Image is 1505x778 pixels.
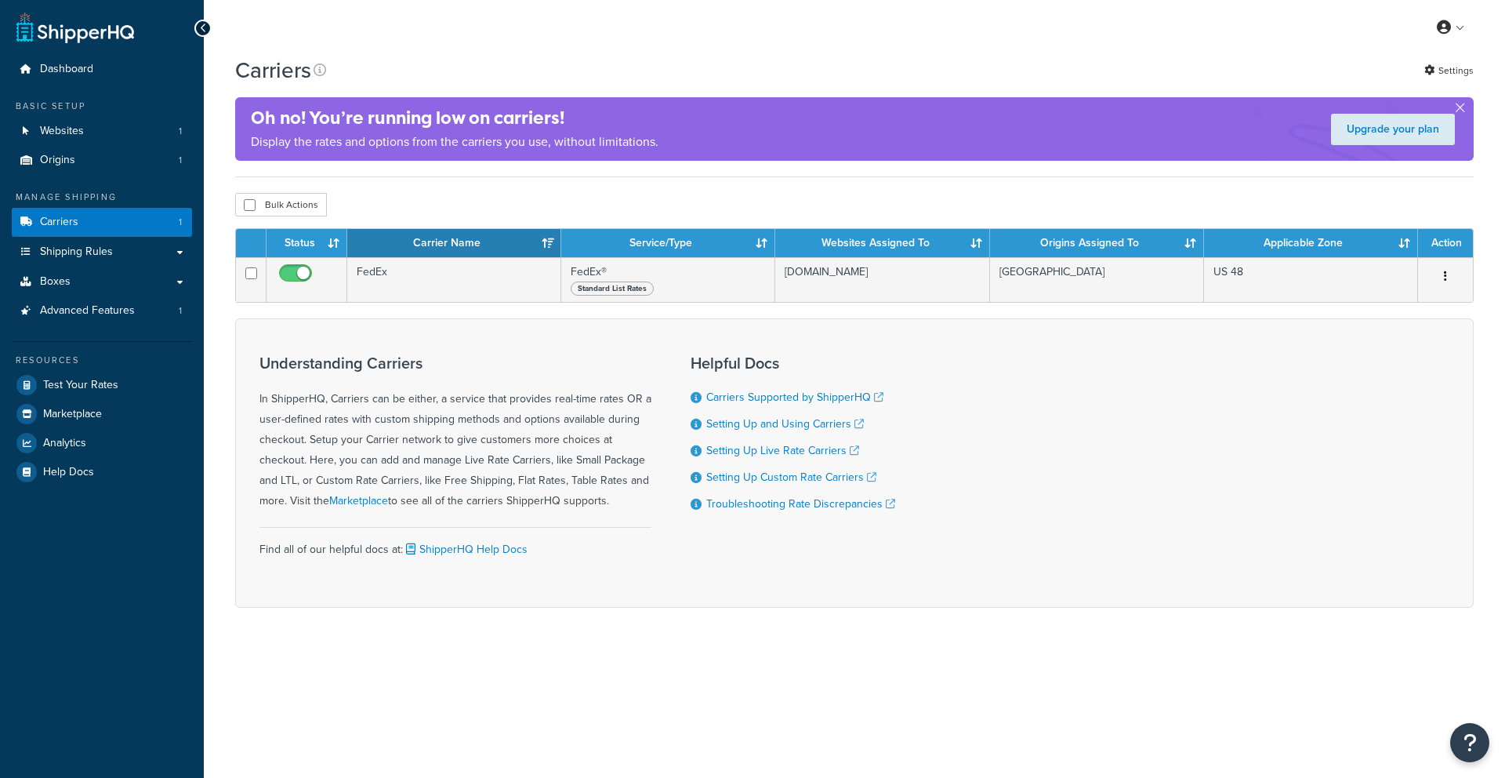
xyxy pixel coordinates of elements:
[775,257,989,302] td: [DOMAIN_NAME]
[1450,723,1489,762] button: Open Resource Center
[179,216,182,229] span: 1
[43,466,94,479] span: Help Docs
[259,354,651,511] div: In ShipperHQ, Carriers can be either, a service that provides real-time rates OR a user-defined r...
[329,493,388,509] a: Marketplace
[403,541,528,558] a: ShipperHQ Help Docs
[40,245,113,259] span: Shipping Rules
[235,55,311,85] h1: Carriers
[40,63,93,76] span: Dashboard
[347,257,561,302] td: FedEx
[12,100,192,113] div: Basic Setup
[561,229,775,257] th: Service/Type: activate to sort column ascending
[12,267,192,296] a: Boxes
[1331,114,1455,145] a: Upgrade your plan
[40,216,78,229] span: Carriers
[251,105,658,131] h4: Oh no! You’re running low on carriers!
[12,146,192,175] li: Origins
[691,354,895,372] h3: Helpful Docs
[12,191,192,204] div: Manage Shipping
[12,117,192,146] a: Websites 1
[706,442,859,459] a: Setting Up Live Rate Carriers
[40,304,135,318] span: Advanced Features
[1204,229,1418,257] th: Applicable Zone: activate to sort column ascending
[347,229,561,257] th: Carrier Name: activate to sort column ascending
[571,282,654,296] span: Standard List Rates
[235,193,327,216] button: Bulk Actions
[12,354,192,367] div: Resources
[12,296,192,325] a: Advanced Features 1
[12,117,192,146] li: Websites
[706,416,864,432] a: Setting Up and Using Carriers
[706,469,876,485] a: Setting Up Custom Rate Carriers
[43,437,86,450] span: Analytics
[1424,60,1474,82] a: Settings
[1204,257,1418,302] td: US 48
[12,371,192,399] a: Test Your Rates
[775,229,989,257] th: Websites Assigned To: activate to sort column ascending
[12,238,192,267] a: Shipping Rules
[179,154,182,167] span: 1
[179,304,182,318] span: 1
[267,229,347,257] th: Status: activate to sort column ascending
[12,458,192,486] a: Help Docs
[179,125,182,138] span: 1
[1418,229,1473,257] th: Action
[40,275,71,289] span: Boxes
[251,131,658,153] p: Display the rates and options from the carriers you use, without limitations.
[12,146,192,175] a: Origins 1
[16,12,134,43] a: ShipperHQ Home
[40,125,84,138] span: Websites
[12,429,192,457] a: Analytics
[12,55,192,84] a: Dashboard
[259,354,651,372] h3: Understanding Carriers
[43,379,118,392] span: Test Your Rates
[40,154,75,167] span: Origins
[259,527,651,560] div: Find all of our helpful docs at:
[12,208,192,237] li: Carriers
[990,257,1204,302] td: [GEOGRAPHIC_DATA]
[706,389,883,405] a: Carriers Supported by ShipperHQ
[12,400,192,428] a: Marketplace
[43,408,102,421] span: Marketplace
[561,257,775,302] td: FedEx®
[990,229,1204,257] th: Origins Assigned To: activate to sort column ascending
[12,296,192,325] li: Advanced Features
[12,208,192,237] a: Carriers 1
[706,496,895,512] a: Troubleshooting Rate Discrepancies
